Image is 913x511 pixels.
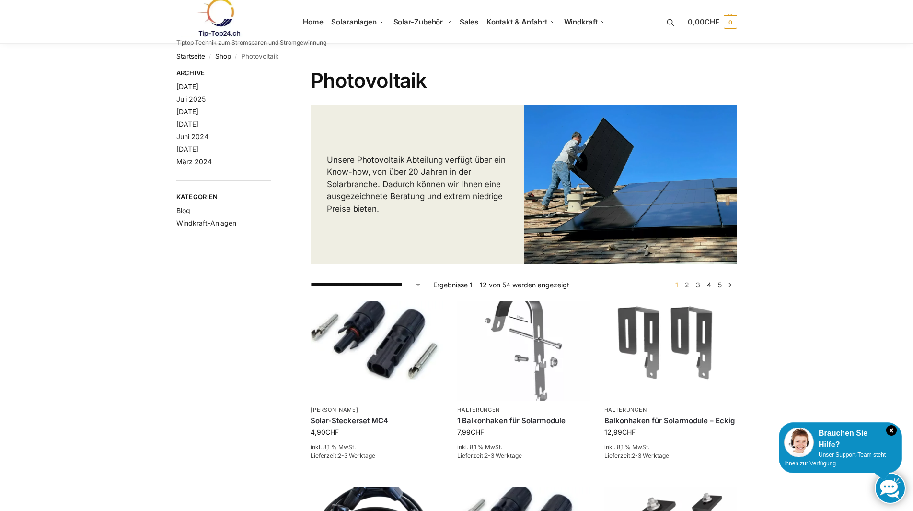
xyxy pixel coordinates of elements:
[482,0,560,44] a: Kontakt & Anfahrt
[688,8,737,36] a: 0,00CHF 0
[688,17,719,26] span: 0,00
[311,406,358,413] a: [PERSON_NAME]
[682,281,692,289] a: Seite 2
[457,301,589,401] img: Balkonhaken für runde Handläufe
[693,281,703,289] a: Seite 3
[338,452,375,459] span: 2-3 Werktage
[784,452,886,467] span: Unser Support-Team steht Ihnen zur Verfügung
[311,452,375,459] span: Lieferzeit:
[176,120,198,128] a: [DATE]
[604,428,636,436] bdi: 12,99
[311,69,737,93] h1: Photovoltaik
[176,44,737,69] nav: Breadcrumb
[604,301,737,401] img: Balkonhaken für Solarmodule - Eckig
[176,206,190,214] a: Blog
[457,428,484,436] bdi: 7,99
[433,280,569,290] p: Ergebnisse 1 – 12 von 54 werden angezeigt
[784,428,814,457] img: Customer service
[231,53,241,60] span: /
[886,425,897,436] i: Schließen
[389,0,455,44] a: Solar-Zubehör
[176,69,272,78] span: Archive
[604,406,647,413] a: Halterungen
[176,40,326,46] p: Tiptop Technik zum Stromsparen und Stromgewinnung
[716,281,724,289] a: Seite 5
[460,17,479,26] span: Sales
[604,416,737,426] a: Balkonhaken für Solarmodule – Eckig
[457,452,522,459] span: Lieferzeit:
[176,192,272,202] span: Kategorien
[622,428,636,436] span: CHF
[560,0,610,44] a: Windkraft
[670,280,737,290] nav: Produkt-Seitennummerierung
[215,52,231,60] a: Shop
[455,0,482,44] a: Sales
[724,15,737,29] span: 0
[176,52,205,60] a: Startseite
[205,53,215,60] span: /
[604,443,737,452] p: inkl. 8,1 % MwSt.
[176,219,236,227] a: Windkraft-Anlagen
[524,105,737,264] img: Photovoltaik Dachanlagen
[673,281,681,289] span: Seite 1
[311,443,443,452] p: inkl. 8,1 % MwSt.
[327,154,508,215] p: Unsere Photovoltaik Abteilung verfügt über ein Know-how, von über 20 Jahren in der Solarbranche. ...
[485,452,522,459] span: 2-3 Werktage
[311,416,443,426] a: Solar-Steckerset MC4
[471,428,484,436] span: CHF
[705,17,719,26] span: CHF
[176,83,198,91] a: [DATE]
[311,280,422,290] select: Shop-Reihenfolge
[331,17,377,26] span: Solaranlagen
[176,95,206,103] a: Juli 2025
[564,17,598,26] span: Windkraft
[327,0,389,44] a: Solaranlagen
[176,132,208,141] a: Juni 2024
[632,452,669,459] span: 2-3 Werktage
[176,157,212,166] a: März 2024
[311,301,443,401] img: mc4 solarstecker
[457,416,589,426] a: 1 Balkonhaken für Solarmodule
[784,428,897,451] div: Brauchen Sie Hilfe?
[271,69,277,80] button: Close filters
[176,145,198,153] a: [DATE]
[176,107,198,116] a: [DATE]
[393,17,443,26] span: Solar-Zubehör
[705,281,714,289] a: Seite 4
[311,428,339,436] bdi: 4,90
[457,406,500,413] a: Halterungen
[726,280,733,290] a: →
[457,443,589,452] p: inkl. 8,1 % MwSt.
[486,17,547,26] span: Kontakt & Anfahrt
[604,452,669,459] span: Lieferzeit:
[325,428,339,436] span: CHF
